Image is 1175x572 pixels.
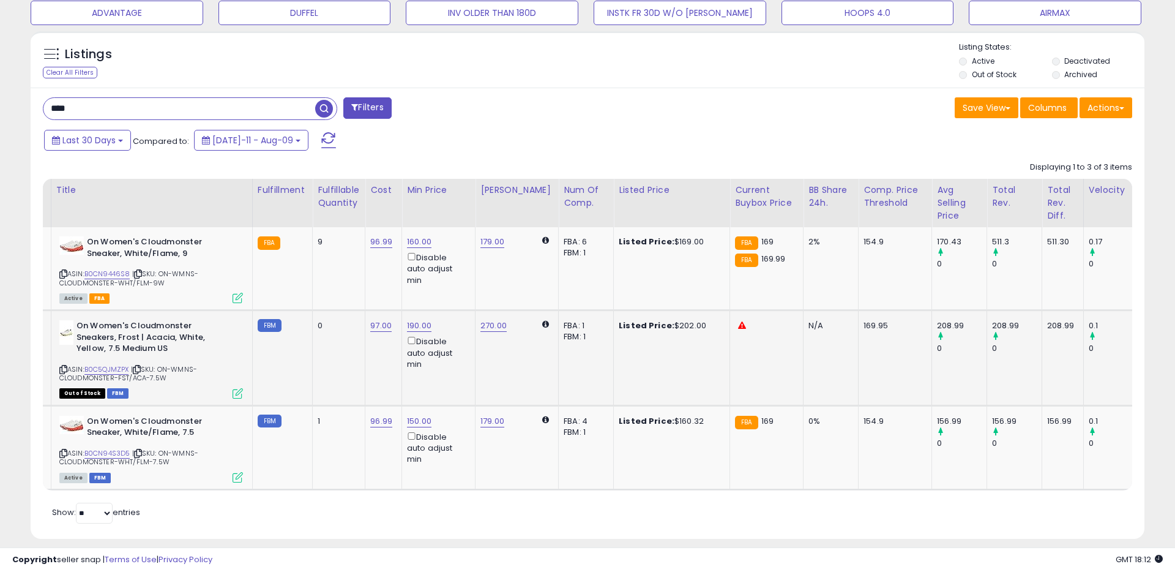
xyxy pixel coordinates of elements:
[992,236,1042,247] div: 511.3
[619,320,674,331] b: Listed Price:
[318,236,356,247] div: 9
[735,184,798,209] div: Current Buybox Price
[992,438,1042,449] div: 0
[370,415,392,427] a: 96.99
[1028,102,1067,114] span: Columns
[407,430,466,465] div: Disable auto adjust min
[52,506,140,518] span: Show: entries
[735,254,758,267] small: FBA
[808,320,849,331] div: N/A
[619,184,725,197] div: Listed Price
[972,69,1016,80] label: Out of Stock
[619,236,720,247] div: $169.00
[564,247,604,258] div: FBM: 1
[781,1,954,25] button: HOOPS 4.0
[370,236,392,248] a: 96.99
[969,1,1141,25] button: AIRMAX
[159,554,212,565] a: Privacy Policy
[107,388,129,399] span: FBM
[89,293,110,304] span: FBA
[761,236,774,247] span: 169
[258,415,282,427] small: FBM
[59,388,105,399] span: All listings that are currently out of stock and unavailable for purchase on Amazon
[1047,184,1078,222] div: Total Rev. Diff.
[407,334,466,370] div: Disable auto adjust min
[937,438,987,449] div: 0
[12,554,57,565] strong: Copyright
[1089,258,1138,269] div: 0
[937,416,987,427] div: 156.99
[56,184,247,197] div: Title
[12,554,212,566] div: seller snap | |
[59,236,84,255] img: 31913HPEZAL._SL40_.jpg
[318,416,356,427] div: 1
[937,236,987,247] div: 170.43
[212,134,293,146] span: [DATE]-11 - Aug-09
[84,448,130,459] a: B0CN94S3D5
[1047,236,1074,247] div: 511.30
[59,320,73,345] img: 21v2ZdZXIzL._SL40_.jpg
[937,343,987,354] div: 0
[594,1,766,25] button: INSTK FR 30D W/O [PERSON_NAME]
[937,320,987,331] div: 208.99
[564,416,604,427] div: FBA: 4
[1047,416,1074,427] div: 156.99
[735,236,758,250] small: FBA
[59,320,243,397] div: ASIN:
[59,364,197,383] span: | SKU: ON-WMNS-CLOUDMONSTER-FST/ACA-7.5W
[43,67,97,78] div: Clear All Filters
[370,320,392,332] a: 97.00
[992,258,1042,269] div: 0
[619,236,674,247] b: Listed Price:
[480,415,504,427] a: 179.00
[407,415,431,427] a: 150.00
[87,416,236,442] b: On Women's Cloudmonster Sneaker, White/Flame, 7.5
[1030,162,1132,173] div: Displaying 1 to 3 of 3 items
[89,473,111,483] span: FBM
[258,319,282,332] small: FBM
[62,134,116,146] span: Last 30 Days
[407,184,470,197] div: Min Price
[480,236,504,248] a: 179.00
[1089,184,1133,197] div: Velocity
[972,56,994,66] label: Active
[955,97,1018,118] button: Save View
[564,236,604,247] div: FBA: 6
[864,416,922,427] div: 154.9
[1089,320,1138,331] div: 0.1
[761,415,774,427] span: 169
[992,184,1037,209] div: Total Rev.
[864,184,927,209] div: Comp. Price Threshold
[59,293,88,304] span: All listings currently available for purchase on Amazon
[1080,97,1132,118] button: Actions
[406,1,578,25] button: INV OLDER THAN 180D
[218,1,391,25] button: DUFFEL
[84,269,130,279] a: B0CN9446S8
[619,416,720,427] div: $160.32
[1047,320,1074,331] div: 208.99
[619,415,674,427] b: Listed Price:
[1089,416,1138,427] div: 0.1
[343,97,391,119] button: Filters
[133,135,189,147] span: Compared to:
[1089,236,1138,247] div: 0.17
[65,46,112,63] h5: Listings
[864,236,922,247] div: 154.9
[59,473,88,483] span: All listings currently available for purchase on Amazon
[1116,554,1163,565] span: 2025-09-12 18:12 GMT
[59,448,198,467] span: | SKU: ON-WMNS-CLOUDMONSTER-WHT/FLM-7.5W
[864,320,922,331] div: 169.95
[59,416,84,434] img: 31913HPEZAL._SL40_.jpg
[937,258,987,269] div: 0
[318,320,356,331] div: 0
[564,184,608,209] div: Num of Comp.
[1064,69,1097,80] label: Archived
[1064,56,1110,66] label: Deactivated
[370,184,397,197] div: Cost
[1089,343,1138,354] div: 0
[258,236,280,250] small: FBA
[808,416,849,427] div: 0%
[407,250,466,286] div: Disable auto adjust min
[318,184,360,209] div: Fulfillable Quantity
[1020,97,1078,118] button: Columns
